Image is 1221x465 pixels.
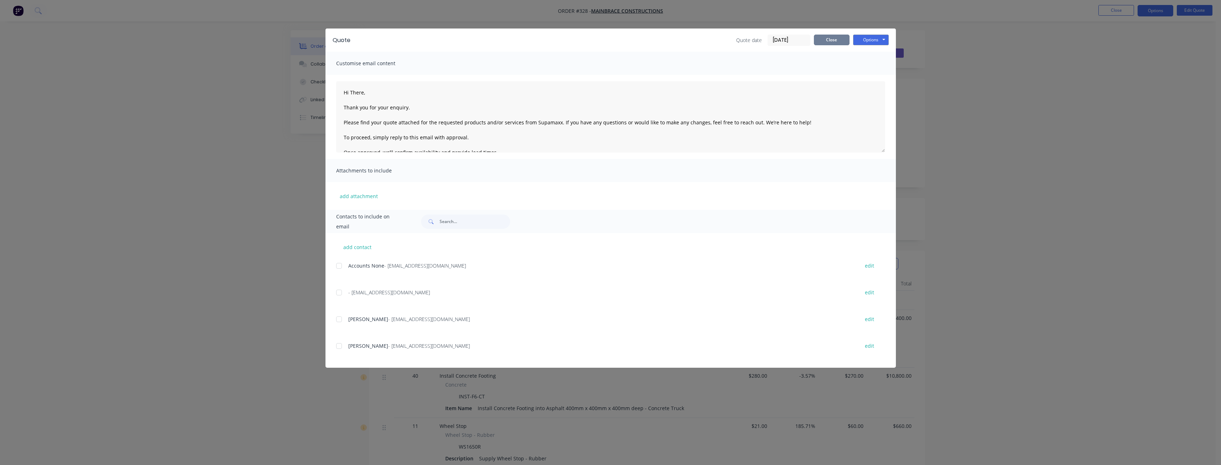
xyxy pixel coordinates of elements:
button: add contact [336,242,379,252]
span: Quote date [736,36,762,44]
button: add attachment [336,191,381,201]
span: - [EMAIL_ADDRESS][DOMAIN_NAME] [388,342,470,349]
span: - [EMAIL_ADDRESS][DOMAIN_NAME] [348,289,430,296]
span: - [EMAIL_ADDRESS][DOMAIN_NAME] [388,316,470,322]
button: Options [853,35,889,45]
span: Attachments to include [336,166,415,176]
button: edit [861,288,878,297]
span: Contacts to include on email [336,212,404,232]
button: Close [814,35,850,45]
span: - [EMAIL_ADDRESS][DOMAIN_NAME] [384,262,466,269]
textarea: Hi There, Thank you for your enquiry. Please find your quote attached for the requested products ... [336,81,885,153]
button: edit [861,314,878,324]
button: edit [861,341,878,351]
input: Search... [440,215,510,229]
span: Accounts None [348,262,384,269]
span: Customise email content [336,58,415,68]
span: [PERSON_NAME] [348,316,388,322]
span: [PERSON_NAME] [348,342,388,349]
div: Quote [333,36,350,45]
button: edit [861,261,878,270]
